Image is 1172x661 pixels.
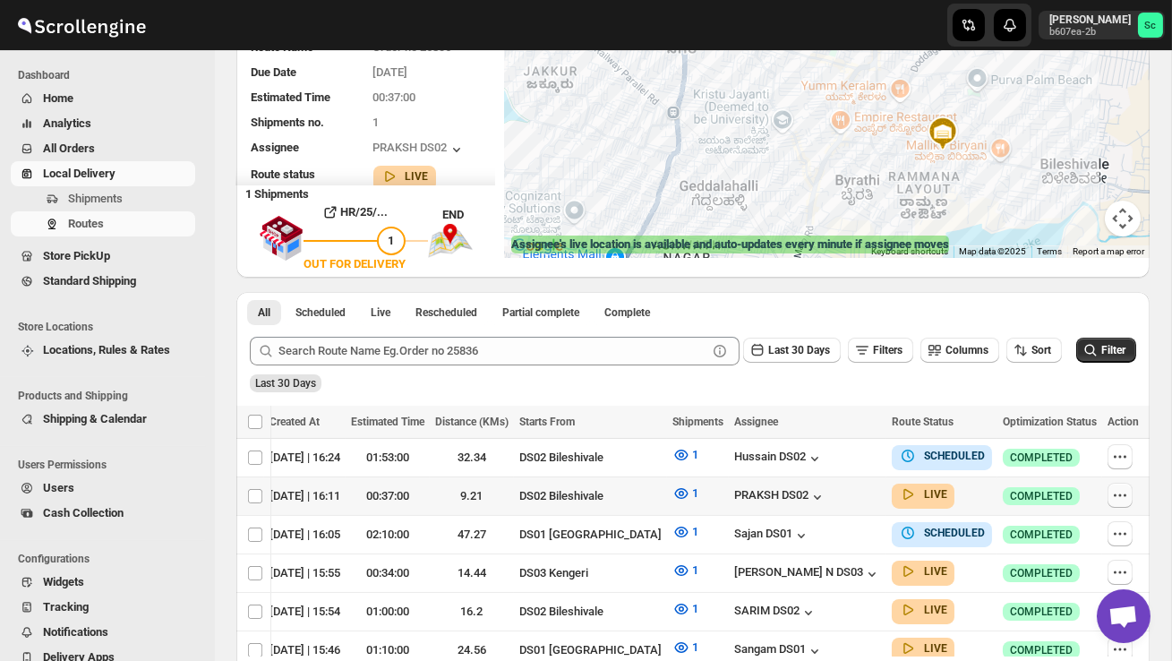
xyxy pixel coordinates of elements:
[381,167,429,185] button: LIVE
[269,641,340,659] div: [DATE] | 15:46
[734,450,824,468] button: Hussain DS02
[351,603,424,621] div: 01:00:00
[924,642,947,655] b: LIVE
[43,116,91,130] span: Analytics
[435,416,509,428] span: Distance (KMs)
[373,116,380,129] span: 1
[373,141,466,159] div: PRAKSH DS02
[43,274,136,288] span: Standard Shipping
[924,527,985,539] b: SCHEDULED
[389,234,395,247] span: 1
[873,344,903,356] span: Filters
[662,556,709,585] button: 1
[734,488,826,506] button: PRAKSH DS02
[662,518,709,546] button: 1
[1010,528,1073,542] span: COMPLETED
[11,338,195,363] button: Locations, Rules & Rates
[604,305,650,320] span: Complete
[1006,338,1062,363] button: Sort
[351,641,424,659] div: 01:10:00
[43,625,108,639] span: Notifications
[1138,13,1163,38] span: Sanjay chetri
[899,562,947,580] button: LIVE
[68,192,123,205] span: Shipments
[924,565,947,578] b: LIVE
[43,481,74,494] span: Users
[11,86,195,111] button: Home
[258,305,270,320] span: All
[11,186,195,211] button: Shipments
[1105,201,1141,236] button: Map camera controls
[435,564,509,582] div: 14.44
[672,416,723,428] span: Shipments
[899,447,985,465] button: SCHEDULED
[743,338,841,363] button: Last 30 Days
[519,526,662,544] div: DS01 [GEOGRAPHIC_DATA]
[509,235,568,258] a: Open this area in Google Maps (opens a new window)
[269,449,340,467] div: [DATE] | 16:24
[251,116,324,129] span: Shipments no.
[43,506,124,519] span: Cash Collection
[278,337,707,365] input: Search Route Name Eg.Order no 25836
[351,416,424,428] span: Estimated Time
[848,338,913,363] button: Filters
[511,236,949,253] label: Assignee's live location is available and auto-updates every minute if assignee moves
[442,206,495,224] div: END
[1010,643,1073,657] span: COMPLETED
[924,488,947,501] b: LIVE
[18,389,202,403] span: Products and Shipping
[11,211,195,236] button: Routes
[269,526,340,544] div: [DATE] | 16:05
[899,640,947,657] button: LIVE
[415,305,477,320] span: Rescheduled
[1003,416,1097,428] span: Optimization Status
[18,68,202,82] span: Dashboard
[509,235,568,258] img: Google
[351,564,424,582] div: 00:34:00
[692,486,698,500] span: 1
[734,604,817,622] button: SARIM DS02
[43,249,110,262] span: Store PickUp
[269,603,340,621] div: [DATE] | 15:54
[519,641,662,659] div: DS01 [GEOGRAPHIC_DATA]
[371,305,390,320] span: Live
[11,476,195,501] button: Users
[692,525,698,538] span: 1
[519,564,662,582] div: DS03 Kengeri
[18,552,202,566] span: Configurations
[18,320,202,334] span: Store Locations
[251,65,296,79] span: Due Date
[734,416,778,428] span: Assignee
[11,501,195,526] button: Cash Collection
[692,448,698,461] span: 1
[269,487,340,505] div: [DATE] | 16:11
[435,487,509,505] div: 9.21
[692,602,698,615] span: 1
[43,142,95,155] span: All Orders
[18,458,202,472] span: Users Permissions
[945,344,988,356] span: Columns
[1101,344,1125,356] span: Filter
[1010,489,1073,503] span: COMPLETED
[435,449,509,467] div: 32.34
[247,300,281,325] button: All routes
[259,203,304,273] img: shop.svg
[502,305,579,320] span: Partial complete
[11,595,195,620] button: Tracking
[1073,246,1144,256] a: Report a map error
[341,205,389,219] b: HR/25/...
[899,524,985,542] button: SCHEDULED
[255,377,316,390] span: Last 30 Days
[662,479,709,508] button: 1
[11,570,195,595] button: Widgets
[304,198,406,227] button: HR/25/...
[924,604,947,616] b: LIVE
[1010,451,1073,465] span: COMPLETED
[236,178,309,201] b: 1 Shipments
[1108,416,1139,428] span: Action
[251,90,330,104] span: Estimated Time
[1076,338,1136,363] button: Filter
[43,167,115,180] span: Local Delivery
[251,141,299,154] span: Assignee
